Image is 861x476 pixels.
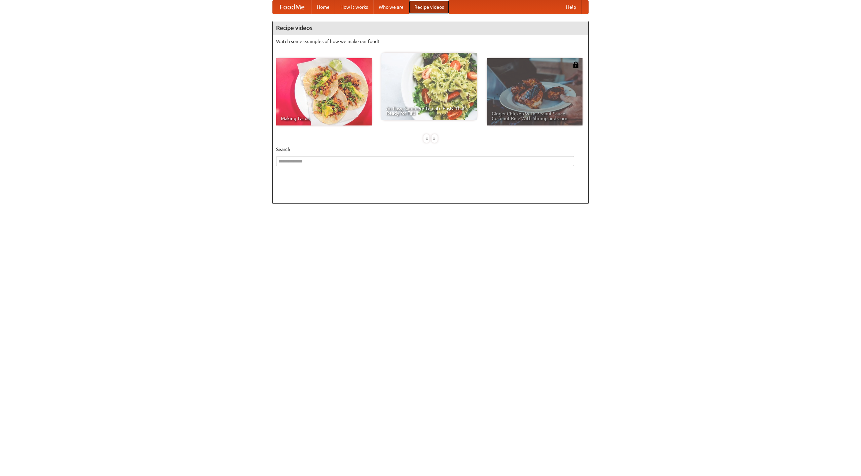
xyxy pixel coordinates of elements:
a: How it works [335,0,373,14]
a: Making Tacos [276,58,372,125]
a: Home [311,0,335,14]
img: 483408.png [572,62,579,68]
div: » [432,134,438,143]
a: Help [561,0,582,14]
div: « [423,134,429,143]
span: An Easy, Summery Tomato Pasta That's Ready for Fall [386,106,472,115]
a: Recipe videos [409,0,449,14]
span: Making Tacos [281,116,367,121]
p: Watch some examples of how we make our food! [276,38,585,45]
a: An Easy, Summery Tomato Pasta That's Ready for Fall [381,53,477,120]
h4: Recipe videos [273,21,588,35]
a: FoodMe [273,0,311,14]
h5: Search [276,146,585,153]
a: Who we are [373,0,409,14]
